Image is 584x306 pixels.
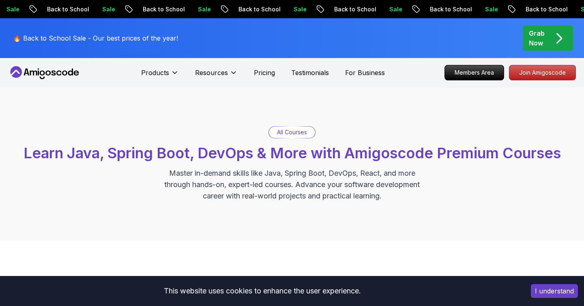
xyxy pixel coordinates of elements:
span: Learn Java, Spring Boot, DevOps & More with Amigoscode Premium Courses [24,144,561,162]
p: Sale [190,5,216,13]
div: This website uses cookies to enhance the user experience. [6,282,519,300]
button: Resources [195,68,238,84]
button: Products [141,68,179,84]
a: Join Amigoscode [509,65,576,80]
p: Back to School [135,5,190,13]
p: Resources [195,68,228,78]
p: Master in-demand skills like Java, Spring Boot, DevOps, React, and more through hands-on, expert-... [156,168,428,202]
p: Back to School [326,5,381,13]
p: Back to School [230,5,286,13]
p: Sale [94,5,120,13]
p: Back to School [422,5,477,13]
p: Back to School [39,5,94,13]
p: All Courses [277,128,307,136]
p: Grab Now [529,28,545,48]
button: Accept cookies [531,284,578,298]
p: Sale [477,5,503,13]
p: Back to School [517,5,573,13]
a: Testimonials [291,68,329,78]
p: Sale [381,5,407,13]
a: For Business [345,68,385,78]
p: Sale [286,5,311,13]
a: Members Area [444,65,504,80]
p: 🔥 Back to School Sale - Our best prices of the year! [13,33,178,43]
a: Pricing [254,68,275,78]
p: Products [141,68,169,78]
